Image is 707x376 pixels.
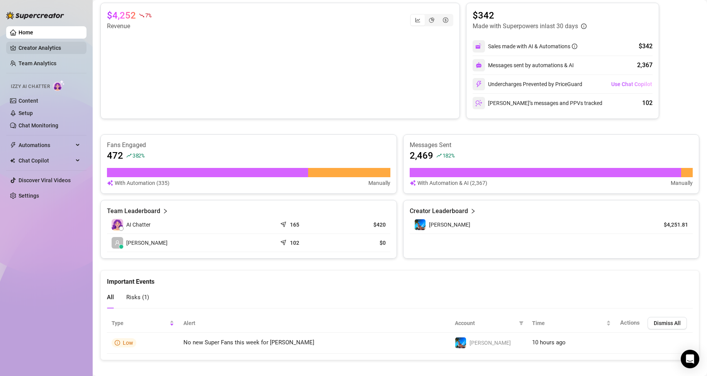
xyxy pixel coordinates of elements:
[519,321,524,325] span: filter
[19,60,56,66] a: Team Analytics
[611,81,652,87] span: Use Chat Copilot
[19,110,33,116] a: Setup
[475,43,482,50] img: svg%3e
[368,179,390,187] article: Manually
[415,17,420,23] span: line-chart
[517,317,525,329] span: filter
[123,340,133,346] span: Low
[338,221,386,229] article: $420
[126,153,132,158] span: rise
[581,24,587,29] span: info-circle
[532,339,566,346] span: 10 hours ago
[112,219,123,230] img: izzy-ai-chatter-avatar-DDCN_rTZ.svg
[107,207,160,216] article: Team Leaderboard
[107,141,390,149] article: Fans Engaged
[145,12,151,19] span: 7 %
[572,44,577,49] span: info-circle
[470,340,511,346] span: [PERSON_NAME]
[488,42,577,51] div: Sales made with AI & Automations
[436,153,442,158] span: rise
[115,240,120,246] span: user
[183,339,314,346] span: No new Super Fans this week for [PERSON_NAME]
[410,149,433,162] article: 2,469
[179,314,450,333] th: Alert
[532,319,605,327] span: Time
[163,207,168,216] span: right
[290,239,299,247] article: 102
[6,12,64,19] img: logo-BBDzfeDw.svg
[19,139,73,151] span: Automations
[10,142,16,148] span: thunderbolt
[455,337,466,348] img: Ryan
[132,152,144,159] span: 382 %
[429,17,434,23] span: pie-chart
[10,158,15,163] img: Chat Copilot
[473,9,587,22] article: $342
[112,319,168,327] span: Type
[473,78,582,90] div: Undercharges Prevented by PriceGuard
[107,22,151,31] article: Revenue
[410,207,468,216] article: Creator Leaderboard
[280,238,288,246] span: send
[611,78,653,90] button: Use Chat Copilot
[11,83,50,90] span: Izzy AI Chatter
[107,9,136,22] article: $4,252
[443,152,454,159] span: 182 %
[473,22,578,31] article: Made with Superpowers in last 30 days
[653,221,688,229] article: $4,251.81
[19,154,73,167] span: Chat Copilot
[115,340,120,346] span: info-circle
[410,141,693,149] article: Messages Sent
[527,314,615,333] th: Time
[473,97,602,109] div: [PERSON_NAME]’s messages and PPVs tracked
[470,207,476,216] span: right
[107,271,693,286] div: Important Events
[429,222,470,228] span: [PERSON_NAME]
[126,239,168,247] span: [PERSON_NAME]
[280,220,288,227] span: send
[19,29,33,36] a: Home
[648,317,687,329] button: Dismiss All
[19,42,80,54] a: Creator Analytics
[19,193,39,199] a: Settings
[410,179,416,187] img: svg%3e
[475,81,482,88] img: svg%3e
[681,350,699,368] div: Open Intercom Messenger
[642,98,653,108] div: 102
[417,179,487,187] article: With Automation & AI (2,367)
[455,319,516,327] span: Account
[443,17,448,23] span: dollar-circle
[637,61,653,70] div: 2,367
[19,98,38,104] a: Content
[107,179,113,187] img: svg%3e
[126,294,149,301] span: Risks ( 1 )
[126,220,151,229] span: AI Chatter
[473,59,574,71] div: Messages sent by automations & AI
[107,314,179,333] th: Type
[475,100,482,107] img: svg%3e
[53,80,65,91] img: AI Chatter
[620,319,640,326] span: Actions
[290,221,299,229] article: 165
[19,177,71,183] a: Discover Viral Videos
[139,13,144,18] span: fall
[107,294,114,301] span: All
[107,149,123,162] article: 472
[19,122,58,129] a: Chat Monitoring
[410,14,453,26] div: segmented control
[415,219,426,230] img: Ryan
[115,179,170,187] article: With Automation (335)
[639,42,653,51] div: $342
[654,320,681,326] span: Dismiss All
[671,179,693,187] article: Manually
[338,239,386,247] article: $0
[476,62,482,68] img: svg%3e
